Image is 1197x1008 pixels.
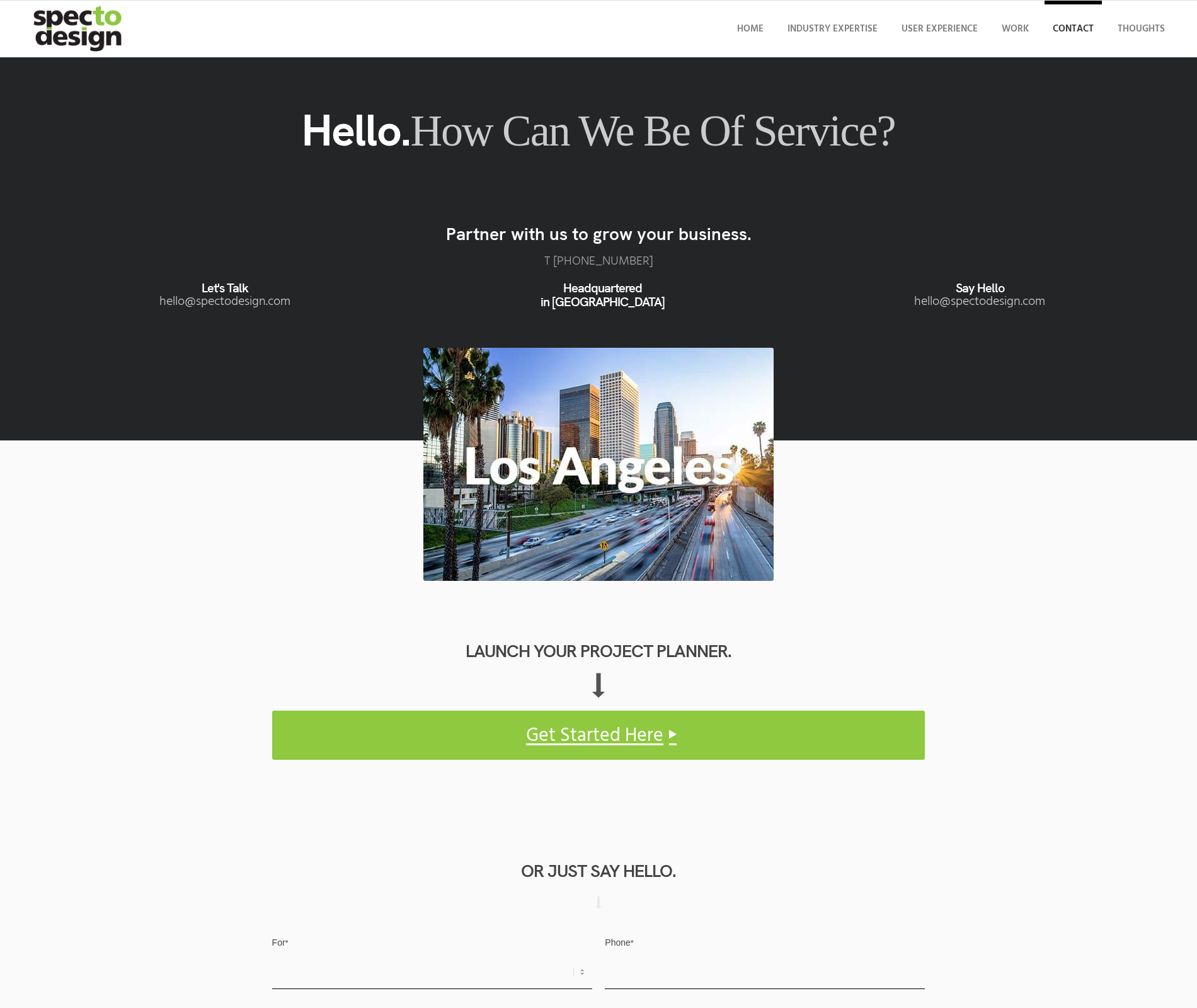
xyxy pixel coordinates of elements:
[36,281,413,295] h6: Let's Talk
[914,287,1045,317] a: moc.ngisedotceps@olleh
[1045,1,1102,57] a: Contact
[1118,21,1165,37] span: Thoughts
[272,861,925,881] h2: Or Just Say Hello.
[737,21,764,37] span: Home
[729,1,772,57] a: Home
[31,224,1165,244] h3: Partner with us to grow your business.
[1109,1,1173,57] a: Thoughts
[1002,21,1029,37] span: Work
[605,932,925,955] label: Phone
[526,721,663,751] span: Get Started Here
[413,281,791,309] h6: Headquartered in [GEOGRAPHIC_DATA]
[272,711,925,760] a: Get Started Here
[791,281,1169,295] h6: Say Hello
[893,1,986,57] a: User Experience
[410,106,895,155] span: How can we be of service?
[779,1,886,57] a: Industry Expertise
[994,1,1037,57] a: Work
[31,255,1165,268] p: T ‪[PHONE_NUMBER]‬
[159,287,290,317] a: moc.ngisedotceps@olleh
[1053,21,1094,37] span: Contact
[423,348,774,581] img: los-angeles-downtown-skyline
[272,932,592,955] label: For
[902,21,978,37] span: User Experience
[31,101,1165,159] h1: Hello.
[787,21,878,37] span: Industry Expertise
[272,641,925,661] h2: Launch Your Project Planner.
[24,1,134,57] img: specto-logo-2020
